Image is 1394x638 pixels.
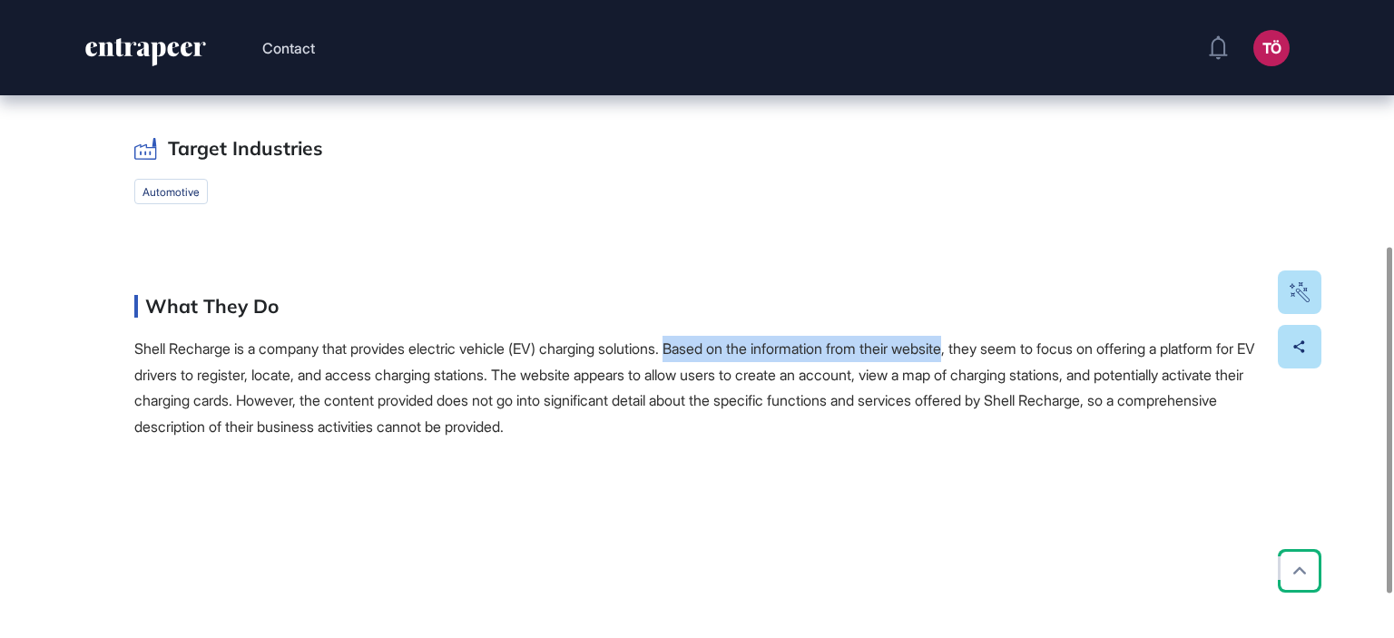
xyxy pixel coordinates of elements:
li: automotive [134,179,208,204]
h2: Target Industries [168,137,323,160]
h2: What They Do [145,295,279,318]
button: TÖ [1253,30,1290,66]
a: entrapeer-logo [83,38,208,73]
span: Shell Recharge is a company that provides electric vehicle (EV) charging solutions. Based on the ... [134,339,1255,436]
button: Contact [262,36,315,60]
